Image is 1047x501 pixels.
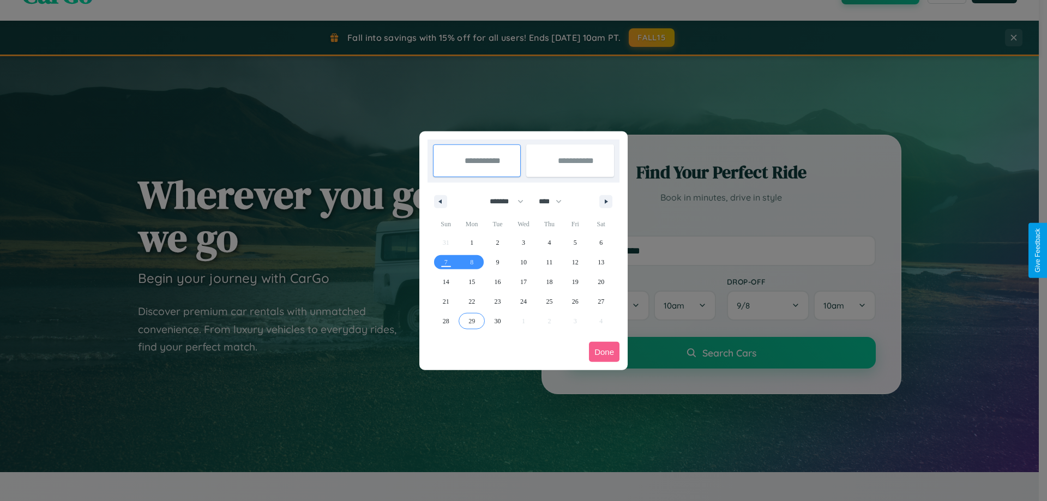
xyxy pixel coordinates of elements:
[546,272,552,292] span: 18
[485,233,510,252] button: 2
[443,272,449,292] span: 14
[520,252,527,272] span: 10
[459,292,484,311] button: 22
[433,292,459,311] button: 21
[496,233,500,252] span: 2
[485,292,510,311] button: 23
[562,233,588,252] button: 5
[574,233,577,252] span: 5
[510,233,536,252] button: 3
[546,292,552,311] span: 25
[599,233,603,252] span: 6
[459,272,484,292] button: 15
[443,292,449,311] span: 21
[537,252,562,272] button: 11
[510,252,536,272] button: 10
[468,292,475,311] span: 22
[470,252,473,272] span: 8
[562,272,588,292] button: 19
[433,311,459,331] button: 28
[547,233,551,252] span: 4
[562,215,588,233] span: Fri
[572,252,579,272] span: 12
[444,252,448,272] span: 7
[443,311,449,331] span: 28
[588,233,614,252] button: 6
[485,272,510,292] button: 16
[537,272,562,292] button: 18
[470,233,473,252] span: 1
[537,233,562,252] button: 4
[537,292,562,311] button: 25
[495,272,501,292] span: 16
[562,292,588,311] button: 26
[598,292,604,311] span: 27
[520,292,527,311] span: 24
[589,342,619,362] button: Done
[433,252,459,272] button: 7
[485,215,510,233] span: Tue
[572,292,579,311] span: 26
[588,292,614,311] button: 27
[537,215,562,233] span: Thu
[562,252,588,272] button: 12
[459,311,484,331] button: 29
[495,311,501,331] span: 30
[459,215,484,233] span: Mon
[588,252,614,272] button: 13
[588,272,614,292] button: 20
[485,311,510,331] button: 30
[598,272,604,292] span: 20
[520,272,527,292] span: 17
[522,233,525,252] span: 3
[495,292,501,311] span: 23
[496,252,500,272] span: 9
[485,252,510,272] button: 9
[588,215,614,233] span: Sat
[433,272,459,292] button: 14
[510,272,536,292] button: 17
[468,311,475,331] span: 29
[598,252,604,272] span: 13
[510,215,536,233] span: Wed
[510,292,536,311] button: 24
[433,215,459,233] span: Sun
[459,252,484,272] button: 8
[468,272,475,292] span: 15
[1034,228,1042,273] div: Give Feedback
[459,233,484,252] button: 1
[546,252,553,272] span: 11
[572,272,579,292] span: 19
